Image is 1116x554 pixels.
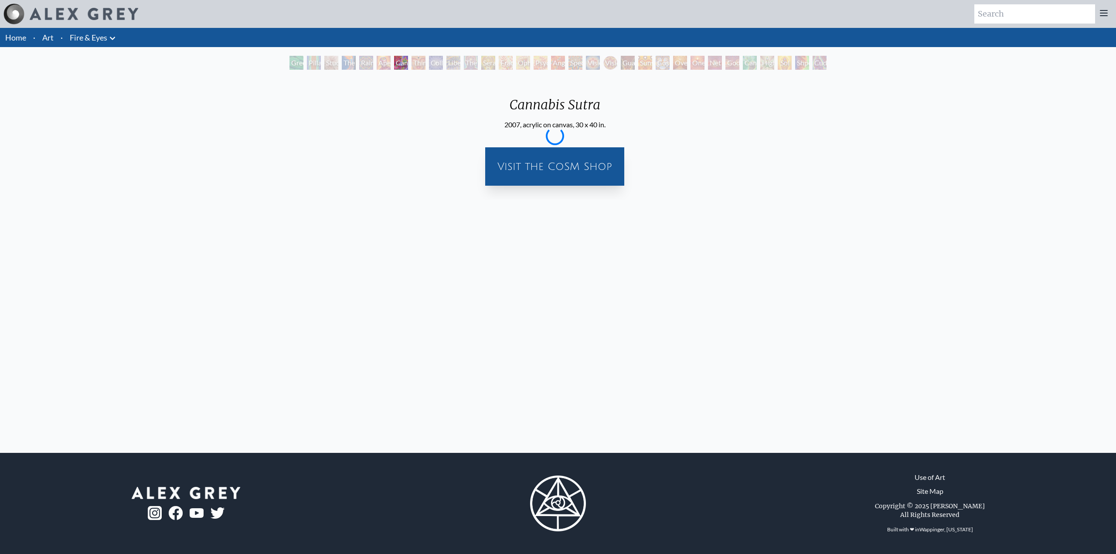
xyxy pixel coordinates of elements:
[429,56,443,70] div: Collective Vision
[503,97,607,119] div: Cannabis Sutra
[691,56,704,70] div: One
[5,33,26,42] a: Home
[342,56,356,70] div: The Torch
[875,502,985,510] div: Copyright © 2025 [PERSON_NAME]
[464,56,478,70] div: The Seer
[884,523,976,537] div: Built with ❤ in
[394,56,408,70] div: Cannabis Sutra
[586,56,600,70] div: Vision Crystal
[481,56,495,70] div: Seraphic Transport Docking on the Third Eye
[70,31,107,44] a: Fire & Eyes
[412,56,425,70] div: Third Eye Tears of Joy
[568,56,582,70] div: Spectral Lotus
[324,56,338,70] div: Study for the Great Turn
[503,119,607,130] div: 2007, acrylic on canvas, 30 x 40 in.
[974,4,1095,24] input: Search
[760,56,774,70] div: Higher Vision
[551,56,565,70] div: Angel Skin
[917,486,943,496] a: Site Map
[211,507,225,519] img: twitter-logo.png
[656,56,670,70] div: Cosmic Elf
[57,28,66,47] li: ·
[603,56,617,70] div: Vision [PERSON_NAME]
[743,56,757,70] div: Cannafist
[725,56,739,70] div: Godself
[377,56,391,70] div: Aperture
[42,31,54,44] a: Art
[919,526,973,533] a: Wappinger, [US_STATE]
[499,56,513,70] div: Fractal Eyes
[30,28,39,47] li: ·
[778,56,792,70] div: Sol Invictus
[621,56,635,70] div: Guardian of Infinite Vision
[813,56,827,70] div: Cuddle
[490,153,619,180] a: Visit the CoSM Shop
[148,506,162,520] img: ig-logo.png
[638,56,652,70] div: Sunyata
[169,506,183,520] img: fb-logo.png
[190,508,204,518] img: youtube-logo.png
[359,56,373,70] div: Rainbow Eye Ripple
[673,56,687,70] div: Oversoul
[795,56,809,70] div: Shpongled
[307,56,321,70] div: Pillar of Awareness
[446,56,460,70] div: Liberation Through Seeing
[289,56,303,70] div: Green Hand
[915,472,945,483] a: Use of Art
[900,510,959,519] div: All Rights Reserved
[708,56,722,70] div: Net of Being
[534,56,548,70] div: Psychomicrograph of a Fractal Paisley Cherub Feather Tip
[516,56,530,70] div: Ophanic Eyelash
